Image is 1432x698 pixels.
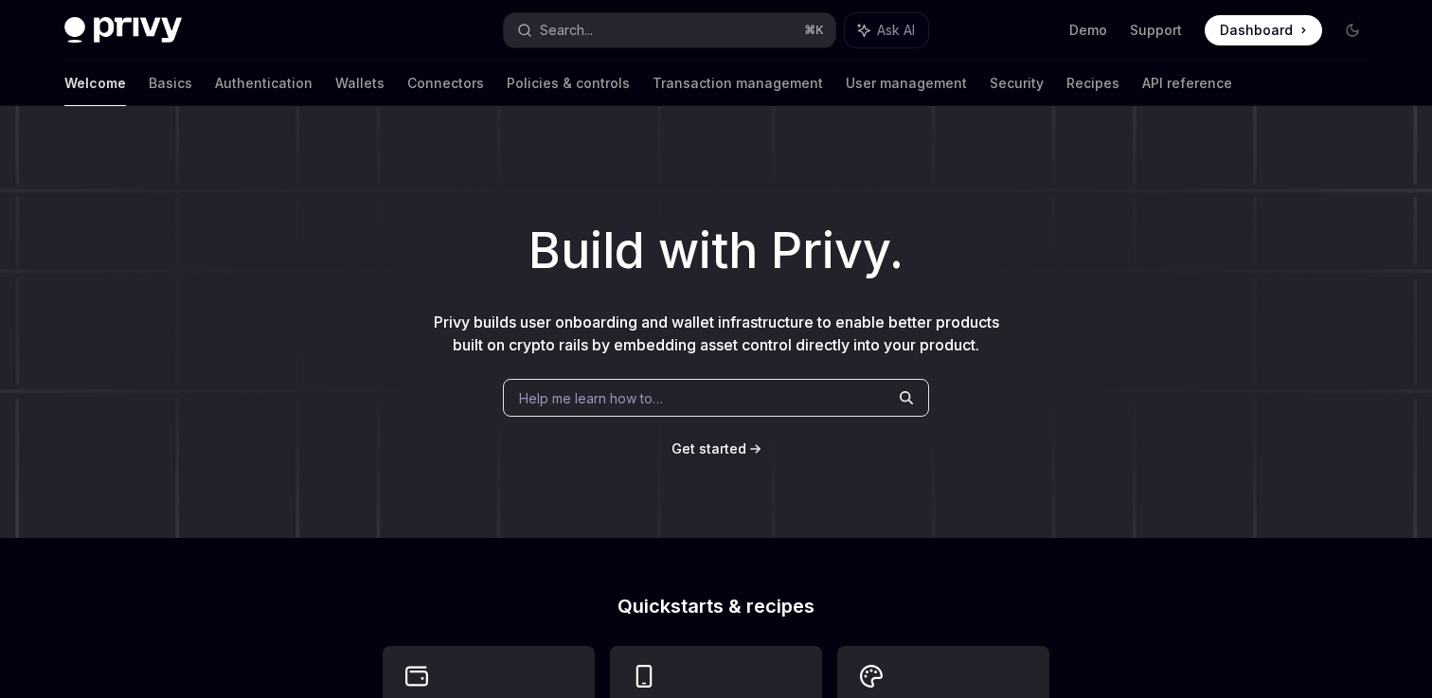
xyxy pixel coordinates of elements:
[383,597,1049,616] h2: Quickstarts & recipes
[1069,21,1107,40] a: Demo
[215,61,313,106] a: Authentication
[64,17,182,44] img: dark logo
[504,13,835,47] button: Search...⌘K
[507,61,630,106] a: Policies & controls
[846,61,967,106] a: User management
[434,313,999,354] span: Privy builds user onboarding and wallet infrastructure to enable better products built on crypto ...
[407,61,484,106] a: Connectors
[1337,15,1368,45] button: Toggle dark mode
[877,21,915,40] span: Ask AI
[540,19,593,42] div: Search...
[1142,61,1232,106] a: API reference
[671,440,746,456] span: Get started
[1220,21,1293,40] span: Dashboard
[1130,21,1182,40] a: Support
[519,388,663,408] span: Help me learn how to…
[149,61,192,106] a: Basics
[1205,15,1322,45] a: Dashboard
[804,23,824,38] span: ⌘ K
[335,61,385,106] a: Wallets
[653,61,823,106] a: Transaction management
[1066,61,1119,106] a: Recipes
[845,13,928,47] button: Ask AI
[30,214,1402,288] h1: Build with Privy.
[990,61,1044,106] a: Security
[64,61,126,106] a: Welcome
[671,439,746,458] a: Get started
